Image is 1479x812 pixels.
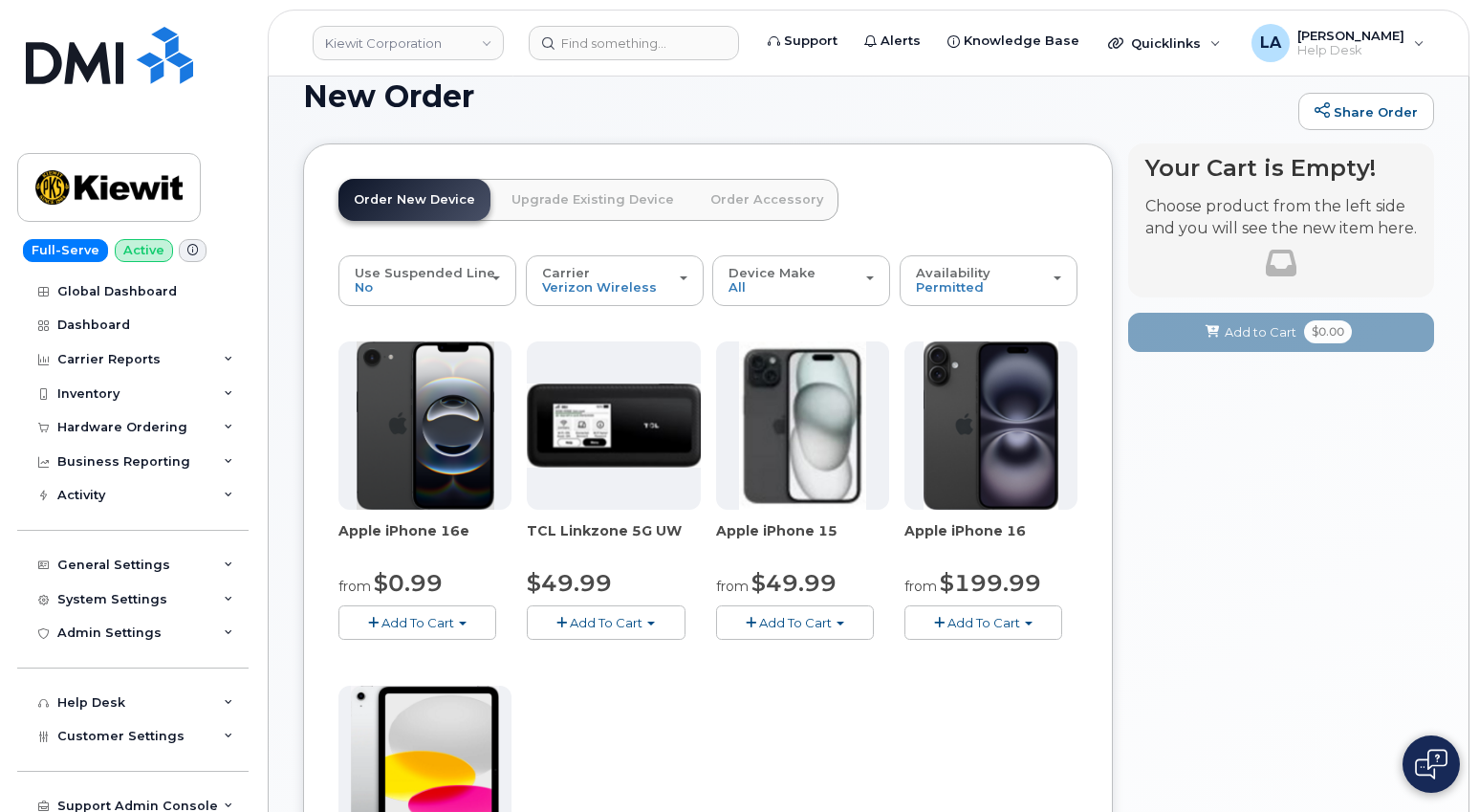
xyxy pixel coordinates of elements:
[542,265,590,280] span: Carrier
[496,179,689,221] a: Upgrade Existing Device
[716,578,749,595] small: from
[338,179,490,221] a: Order New Device
[1145,196,1417,240] p: Choose product from the left side and you will see the new item here.
[712,255,890,305] button: Device Make All
[527,569,612,597] span: $49.99
[1128,313,1434,352] button: Add to Cart $0.00
[924,341,1058,510] img: iphone_16_plus.png
[904,521,1077,560] div: Apple iPhone 16
[526,255,704,305] button: Carrier Verizon Wireless
[527,521,700,560] div: TCL Linkzone 5G UW
[303,79,1289,113] h1: New Order
[716,521,889,560] div: Apple iPhone 15
[381,615,454,630] span: Add To Cart
[900,255,1077,305] button: Availability Permitted
[729,265,816,280] span: Device Make
[529,26,739,60] input: Find something...
[338,521,511,560] div: Apple iPhone 16e
[784,32,837,51] span: Support
[754,22,851,60] a: Support
[1095,24,1234,62] div: Quicklinks
[313,26,504,60] a: Kiewit Corporation
[527,384,700,468] img: linkzone5g.png
[1145,155,1417,181] h4: Your Cart is Empty!
[904,605,1062,639] button: Add To Cart
[1304,320,1352,343] span: $0.00
[695,179,838,221] a: Order Accessory
[964,32,1079,51] span: Knowledge Base
[1131,35,1201,51] span: Quicklinks
[338,255,516,305] button: Use Suspended Line No
[542,279,657,295] span: Verizon Wireless
[947,615,1020,630] span: Add To Cart
[940,569,1041,597] span: $199.99
[716,605,874,639] button: Add To Cart
[739,341,866,510] img: iphone15.jpg
[881,32,921,51] span: Alerts
[527,605,685,639] button: Add To Cart
[916,279,984,295] span: Permitted
[1297,43,1404,58] span: Help Desk
[751,569,837,597] span: $49.99
[355,279,373,295] span: No
[338,578,371,595] small: from
[934,22,1093,60] a: Knowledge Base
[729,279,746,295] span: All
[904,578,937,595] small: from
[759,615,832,630] span: Add To Cart
[357,341,494,510] img: iphone16e.png
[851,22,934,60] a: Alerts
[1225,323,1296,341] span: Add to Cart
[1415,749,1447,779] img: Open chat
[570,615,642,630] span: Add To Cart
[374,569,443,597] span: $0.99
[1260,32,1281,55] span: LA
[916,265,990,280] span: Availability
[355,265,495,280] span: Use Suspended Line
[338,605,496,639] button: Add To Cart
[1238,24,1438,62] div: Lanette Aparicio
[1298,93,1434,131] a: Share Order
